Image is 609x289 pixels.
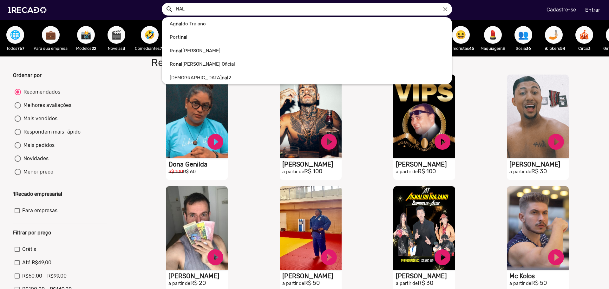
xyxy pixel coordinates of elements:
[162,71,452,85] a: [DEMOGRAPHIC_DATA] 2
[176,61,182,67] b: nal
[176,48,182,54] b: nal
[171,3,452,16] input: Pesquisar...
[181,34,187,40] b: nal
[162,30,452,44] a: Porti
[176,21,182,27] b: nal
[222,75,228,81] b: nal
[162,44,452,58] a: Ro [PERSON_NAME]
[162,57,452,71] a: Ro [PERSON_NAME] Oficial
[162,17,452,31] a: Ag do Trajano
[163,3,174,14] button: Example home icon
[442,6,449,13] i: close
[166,5,173,13] mat-icon: Example home icon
